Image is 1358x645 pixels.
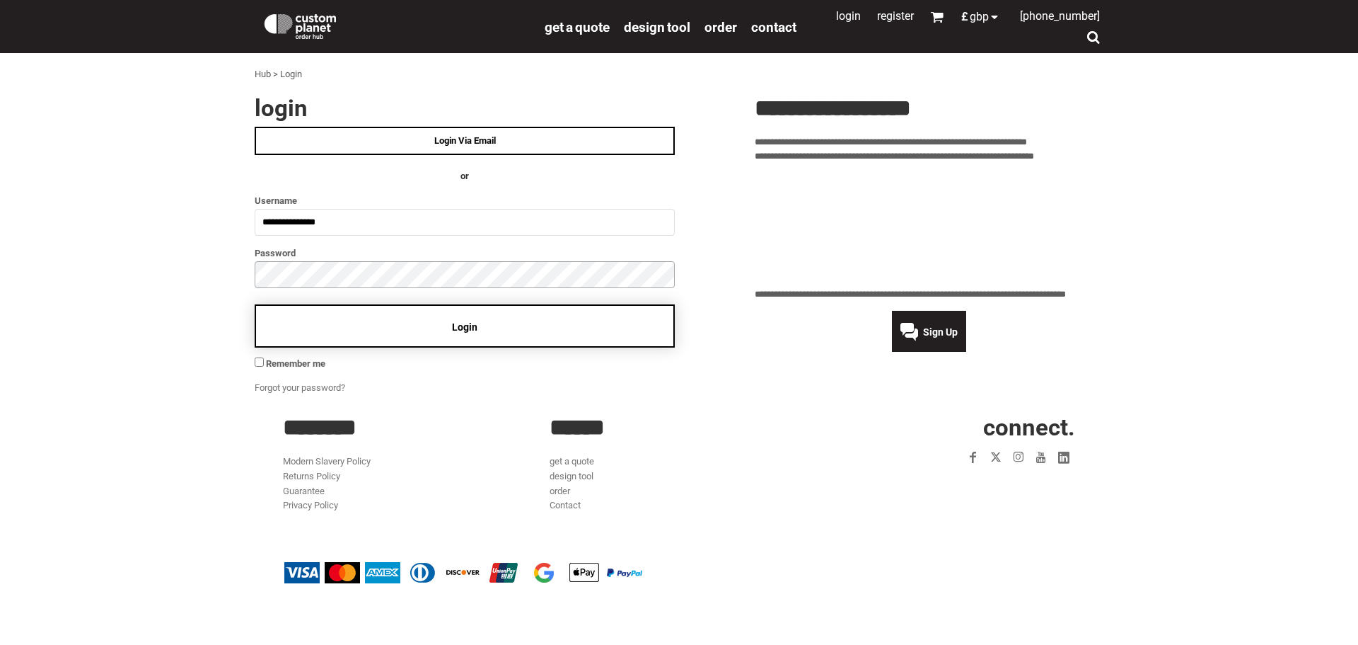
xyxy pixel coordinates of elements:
[280,67,302,82] div: Login
[545,19,610,35] span: get a quote
[255,193,675,209] label: Username
[751,18,796,35] a: Contact
[751,19,796,35] span: Contact
[704,18,737,35] a: order
[817,416,1075,439] h2: CONNECT.
[880,477,1075,494] iframe: Customer reviews powered by Trustpilot
[273,67,278,82] div: >
[365,562,400,583] img: American Express
[283,456,371,467] a: Modern Slavery Policy
[255,358,264,367] input: Remember me
[446,562,481,583] img: Discover
[970,11,989,23] span: GBP
[283,471,340,481] a: Returns Policy
[255,69,271,79] a: Hub
[877,9,914,23] a: Register
[526,562,562,583] img: Google Pay
[923,326,958,338] span: Sign Up
[325,562,360,583] img: Mastercard
[567,562,602,583] img: Apple Pay
[486,562,521,583] img: China UnionPay
[624,19,690,35] span: design tool
[284,562,320,583] img: Visa
[550,486,570,496] a: order
[624,18,690,35] a: design tool
[550,471,593,481] a: design tool
[255,382,345,393] a: Forgot your password?
[434,135,496,146] span: Login Via Email
[255,127,675,155] a: Login Via Email
[255,4,538,46] a: Custom Planet
[1020,9,1100,23] span: [PHONE_NUMBER]
[255,245,675,261] label: Password
[755,173,1103,279] iframe: Customer reviews powered by Trustpilot
[607,569,642,577] img: PayPal
[550,500,581,510] a: Contact
[255,96,675,120] h2: Login
[255,169,675,184] h4: OR
[545,18,610,35] a: get a quote
[452,321,477,333] span: Login
[836,9,861,23] a: Login
[550,456,594,467] a: get a quote
[961,11,970,23] span: £
[262,11,339,39] img: Custom Planet
[283,486,325,496] a: Guarantee
[266,358,325,369] span: Remember me
[704,19,737,35] span: order
[283,500,338,510] a: Privacy Policy
[405,562,441,583] img: Diners Club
